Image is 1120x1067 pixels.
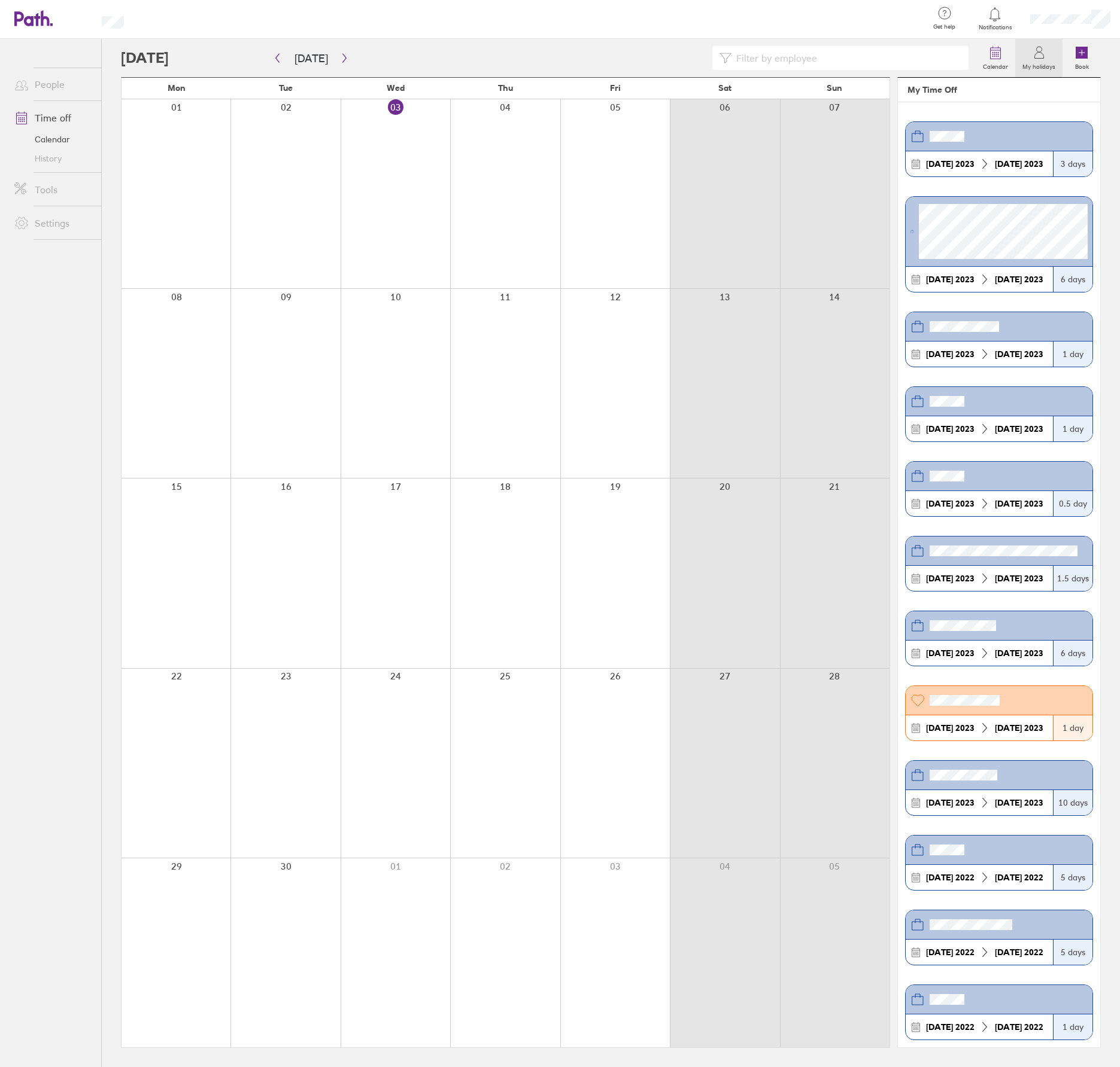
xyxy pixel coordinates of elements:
div: 2022 [990,873,1048,882]
strong: [DATE] [926,498,953,509]
div: 2022 [921,1022,979,1032]
div: 2023 [921,499,979,508]
div: 6 days [1053,641,1092,666]
strong: [DATE] [926,648,953,659]
div: 10 days [1053,790,1092,815]
strong: [DATE] [995,423,1022,434]
div: 1 day [1053,715,1092,740]
div: 2023 [990,275,1048,284]
div: 2023 [921,574,979,583]
strong: [DATE] [926,274,953,285]
strong: [DATE] [926,1022,953,1032]
a: Calendar [976,39,1015,77]
a: [DATE] 2023[DATE] 20231 day [905,312,1093,367]
strong: [DATE] [995,349,1022,359]
div: 2023 [921,424,979,434]
span: Notifications [976,24,1015,31]
a: [DATE] 2023[DATE] 20233 days [905,121,1093,177]
a: Book [1063,39,1101,77]
strong: [DATE] [995,648,1022,659]
strong: [DATE] [926,797,953,808]
a: [DATE] 2023[DATE] 20231 day [905,685,1093,741]
div: 2023 [921,159,979,169]
a: [DATE] 2023[DATE] 20236 days [905,196,1093,292]
div: 2022 [990,947,1048,957]
a: Notifications [976,6,1015,31]
span: Sat [718,83,732,93]
div: 2023 [990,723,1048,733]
strong: [DATE] [995,797,1022,808]
strong: [DATE] [926,349,953,359]
div: 2023 [990,159,1048,169]
strong: [DATE] [926,722,953,733]
a: [DATE] 2022[DATE] 20225 days [905,835,1093,891]
div: 1 day [1053,1014,1092,1039]
strong: [DATE] [926,573,953,584]
strong: [DATE] [995,498,1022,509]
div: 2023 [990,798,1048,807]
button: [DATE] [285,48,338,68]
label: My holidays [1015,60,1063,71]
strong: [DATE] [995,722,1022,733]
span: Mon [168,83,186,93]
strong: [DATE] [926,872,953,883]
strong: [DATE] [926,423,953,434]
div: 2023 [921,648,979,658]
label: Book [1068,60,1096,71]
strong: [DATE] [995,872,1022,883]
span: Fri [610,83,621,93]
div: 2023 [990,499,1048,508]
a: [DATE] 2022[DATE] 20225 days [905,910,1093,965]
a: Calendar [5,130,101,149]
div: 2023 [990,349,1048,359]
div: 2022 [990,1022,1048,1032]
a: [DATE] 2023[DATE] 20236 days [905,611,1093,666]
a: [DATE] 2023[DATE] 202310 days [905,760,1093,816]
strong: [DATE] [995,158,1022,169]
strong: [DATE] [995,1022,1022,1032]
strong: [DATE] [995,274,1022,285]
div: 2022 [921,873,979,882]
span: Sun [827,83,842,93]
div: 5 days [1053,865,1092,890]
span: Wed [387,83,405,93]
label: Calendar [976,60,1015,71]
div: 2023 [921,275,979,284]
span: Get help [925,23,964,31]
span: Thu [498,83,513,93]
a: [DATE] 2023[DATE] 20231 day [905,386,1093,442]
div: 2023 [990,574,1048,583]
div: 0.5 day [1053,491,1092,516]
a: Tools [5,178,101,202]
input: Filter by employee [732,47,961,69]
a: History [5,149,101,168]
a: My holidays [1015,39,1063,77]
div: 2022 [921,947,979,957]
a: Time off [5,106,101,130]
strong: [DATE] [995,573,1022,584]
div: 5 days [1053,940,1092,965]
a: [DATE] 2023[DATE] 20231.5 days [905,536,1093,592]
div: 1 day [1053,416,1092,441]
div: 2023 [921,723,979,733]
a: Settings [5,211,101,235]
span: Tue [279,83,293,93]
strong: [DATE] [995,947,1022,958]
div: 3 days [1053,151,1092,176]
div: 1.5 days [1053,566,1092,591]
div: 6 days [1053,267,1092,292]
div: 2023 [921,349,979,359]
div: 2023 [990,648,1048,658]
a: [DATE] 2022[DATE] 20221 day [905,984,1093,1040]
div: 2023 [921,798,979,807]
div: 2023 [990,424,1048,434]
a: People [5,72,101,96]
a: [DATE] 2023[DATE] 20230.5 day [905,461,1093,517]
strong: [DATE] [926,158,953,169]
header: My Time Off [898,78,1100,102]
div: 1 day [1053,342,1092,367]
strong: [DATE] [926,947,953,958]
